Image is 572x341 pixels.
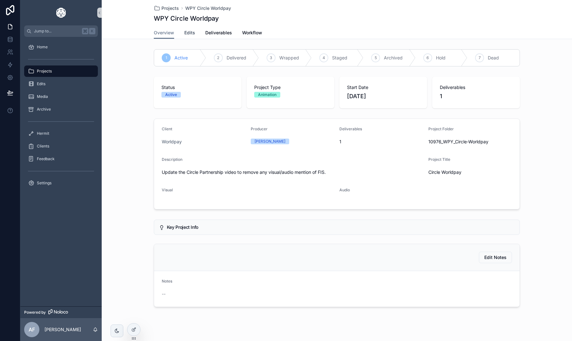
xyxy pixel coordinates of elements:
a: Media [24,91,98,102]
div: scrollable content [20,37,102,197]
span: Powered by [24,310,46,315]
span: 5 [375,55,377,60]
span: [DATE] [347,92,419,101]
span: Project Folder [428,126,454,131]
span: Deliverables [339,126,362,131]
img: App logo [56,8,66,18]
span: Home [37,44,48,50]
span: Projects [161,5,179,11]
span: Project Type [254,84,327,91]
button: Jump to...K [24,25,98,37]
span: Edits [37,81,45,86]
h1: WPY Circle Worldpay [154,14,219,23]
a: Archive [24,104,98,115]
span: Hermit [37,131,49,136]
a: Home [24,41,98,53]
span: Producer [251,126,268,131]
span: -- [162,291,166,297]
span: Project Title [428,157,450,162]
span: Projects [37,69,52,74]
span: Active [174,55,188,61]
span: Visual [162,188,173,192]
span: 3 [270,55,272,60]
a: Projects [154,5,179,11]
span: Media [37,94,48,99]
div: [PERSON_NAME] [255,139,285,144]
button: Edit Notes [479,252,512,263]
span: Overview [154,30,174,36]
span: 10976_WPY_Circle-Worldpay [428,139,512,145]
a: Hermit [24,128,98,139]
span: Workflow [242,30,262,36]
span: Notes [162,279,172,283]
a: WPY Circle Worldpay [185,5,231,11]
span: Edit Notes [484,254,507,261]
p: [PERSON_NAME] [44,326,81,333]
span: Deliverables [205,30,232,36]
div: Active [165,92,177,98]
span: Client [162,126,172,131]
a: Edits [24,78,98,90]
a: Deliverables [205,27,232,40]
span: Start Date [347,84,419,91]
span: Wrapped [279,55,299,61]
span: Status [161,84,234,91]
span: Jump to... [34,29,79,34]
span: Archive [37,107,51,112]
a: Worldpay [162,139,182,145]
a: Clients [24,140,98,152]
span: Description [162,157,182,162]
span: K [90,29,95,34]
span: Edits [184,30,195,36]
a: Feedback [24,153,98,165]
span: 1 [339,139,423,145]
span: 7 [479,55,481,60]
span: Staged [332,55,347,61]
span: Update the Circle Partnership video to remove any visual/audio mention of FIS. [162,169,423,175]
span: Settings [37,181,51,186]
span: 1 [166,55,167,60]
span: Clients [37,144,49,149]
a: Projects [24,65,98,77]
span: Archived [384,55,403,61]
span: Circle Worldpay [428,169,512,175]
span: Hold [436,55,446,61]
a: Settings [24,177,98,189]
span: Dead [488,55,499,61]
div: Animation [258,92,276,98]
span: Audio [339,188,350,192]
span: Deliverables [440,84,512,91]
a: Overview [154,27,174,39]
span: 4 [323,55,325,60]
a: Edits [184,27,195,40]
a: Powered by [20,306,102,318]
span: Feedback [37,156,55,161]
span: AF [29,326,35,333]
h5: Key Project Info [167,225,514,229]
span: 2 [217,55,219,60]
span: Delivered [227,55,246,61]
span: 6 [426,55,429,60]
span: 1 [440,92,512,101]
a: Workflow [242,27,262,40]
